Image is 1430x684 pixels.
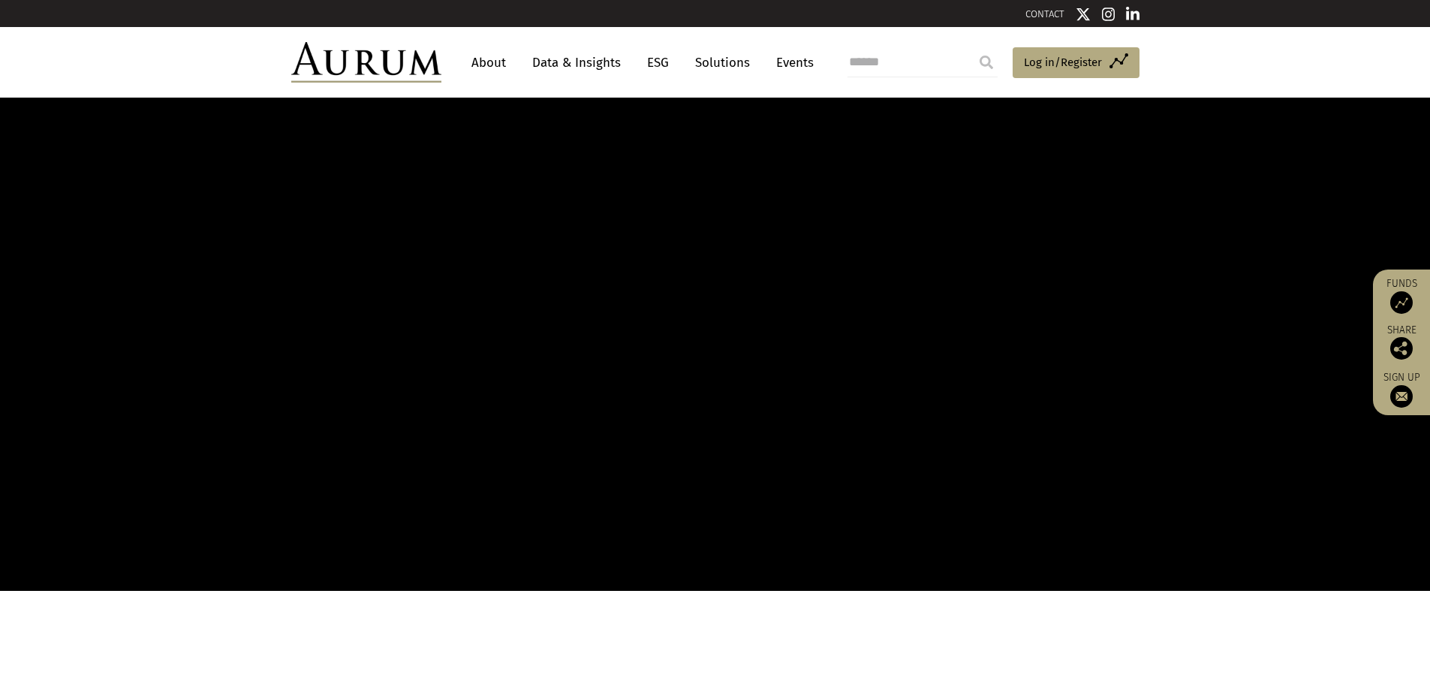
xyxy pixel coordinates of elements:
input: Submit [971,47,1001,77]
a: CONTACT [1025,8,1064,20]
img: Aurum [291,42,441,83]
a: About [464,49,513,77]
img: Linkedin icon [1126,7,1139,22]
a: Solutions [688,49,757,77]
a: Funds [1380,277,1422,314]
img: Share this post [1390,337,1413,360]
a: Log in/Register [1013,47,1139,79]
a: Events [769,49,814,77]
img: Twitter icon [1076,7,1091,22]
img: Sign up to our newsletter [1390,385,1413,408]
img: Access Funds [1390,291,1413,314]
div: Share [1380,325,1422,360]
a: Sign up [1380,371,1422,408]
a: Data & Insights [525,49,628,77]
a: ESG [640,49,676,77]
span: Log in/Register [1024,53,1102,71]
img: Instagram icon [1102,7,1115,22]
